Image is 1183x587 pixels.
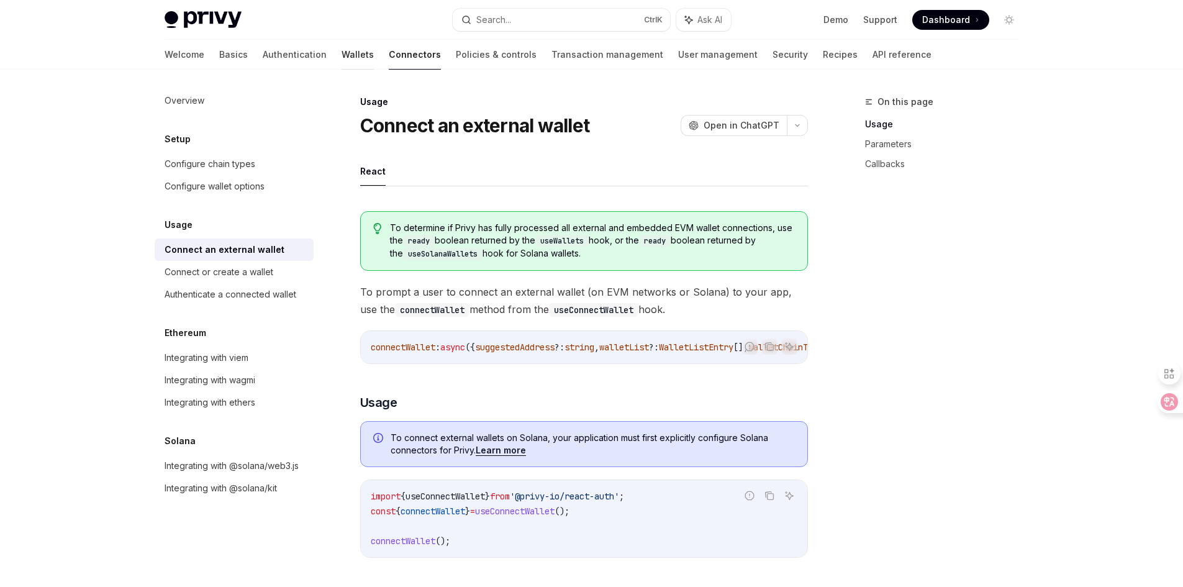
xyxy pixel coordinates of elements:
[401,506,465,517] span: connectWallet
[155,239,314,261] a: Connect an external wallet
[823,40,858,70] a: Recipes
[165,132,191,147] h5: Setup
[453,9,670,31] button: Search...CtrlK
[165,350,248,365] div: Integrating with viem
[555,342,564,353] span: ?:
[155,175,314,198] a: Configure wallet options
[470,506,475,517] span: =
[165,434,196,448] h5: Solana
[391,432,795,457] span: To connect external wallets on Solana, your application must first explicitly configure Solana co...
[165,11,242,29] img: light logo
[360,157,386,186] button: React
[773,40,808,70] a: Security
[165,481,277,496] div: Integrating with @solana/kit
[371,506,396,517] span: const
[873,40,931,70] a: API reference
[781,488,797,504] button: Ask AI
[704,119,779,132] span: Open in ChatGPT
[999,10,1019,30] button: Toggle dark mode
[165,325,206,340] h5: Ethereum
[649,342,659,353] span: ?:
[165,265,273,280] div: Connect or create a wallet
[877,94,933,109] span: On this page
[741,339,758,355] button: Report incorrect code
[155,391,314,414] a: Integrating with ethers
[360,283,808,318] span: To prompt a user to connect an external wallet (on EVM networks or Solana) to your app, use the m...
[165,217,193,232] h5: Usage
[761,488,777,504] button: Copy the contents from the code block
[373,223,382,234] svg: Tip
[476,445,526,456] a: Learn more
[155,261,314,283] a: Connect or create a wallet
[155,283,314,306] a: Authenticate a connected wallet
[733,342,748,353] span: [],
[659,342,733,353] span: WalletListEntry
[371,491,401,502] span: import
[823,14,848,26] a: Demo
[371,535,435,547] span: connectWallet
[395,303,469,317] code: connectWallet
[165,40,204,70] a: Welcome
[342,40,374,70] a: Wallets
[155,477,314,499] a: Integrating with @solana/kit
[619,491,624,502] span: ;
[781,339,797,355] button: Ask AI
[440,342,465,353] span: async
[599,342,649,353] span: walletList
[865,134,1029,154] a: Parameters
[401,491,406,502] span: {
[865,114,1029,134] a: Usage
[681,115,787,136] button: Open in ChatGPT
[155,347,314,369] a: Integrating with viem
[465,506,470,517] span: }
[912,10,989,30] a: Dashboard
[403,248,483,260] code: useSolanaWallets
[390,222,794,260] span: To determine if Privy has fully processed all external and embedded EVM wallet connections, use t...
[549,303,638,317] code: useConnectWallet
[165,395,255,410] div: Integrating with ethers
[155,369,314,391] a: Integrating with wagmi
[165,373,255,388] div: Integrating with wagmi
[263,40,327,70] a: Authentication
[360,394,397,411] span: Usage
[551,40,663,70] a: Transaction management
[676,9,731,31] button: Ask AI
[165,157,255,171] div: Configure chain types
[396,506,401,517] span: {
[564,342,594,353] span: string
[922,14,970,26] span: Dashboard
[741,488,758,504] button: Report incorrect code
[360,96,808,108] div: Usage
[510,491,619,502] span: '@privy-io/react-auth'
[555,506,569,517] span: ();
[165,93,204,108] div: Overview
[373,433,386,445] svg: Info
[371,342,435,353] span: connectWallet
[360,114,590,137] h1: Connect an external wallet
[639,235,671,247] code: ready
[219,40,248,70] a: Basics
[485,491,490,502] span: }
[535,235,589,247] code: useWallets
[594,342,599,353] span: ,
[863,14,897,26] a: Support
[155,455,314,477] a: Integrating with @solana/web3.js
[435,535,450,547] span: ();
[490,491,510,502] span: from
[389,40,441,70] a: Connectors
[155,153,314,175] a: Configure chain types
[697,14,722,26] span: Ask AI
[476,12,511,27] div: Search...
[475,506,555,517] span: useConnectWallet
[435,342,440,353] span: :
[403,235,435,247] code: ready
[165,287,296,302] div: Authenticate a connected wallet
[761,339,777,355] button: Copy the contents from the code block
[678,40,758,70] a: User management
[165,179,265,194] div: Configure wallet options
[644,15,663,25] span: Ctrl K
[165,242,284,257] div: Connect an external wallet
[165,458,299,473] div: Integrating with @solana/web3.js
[406,491,485,502] span: useConnectWallet
[456,40,537,70] a: Policies & controls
